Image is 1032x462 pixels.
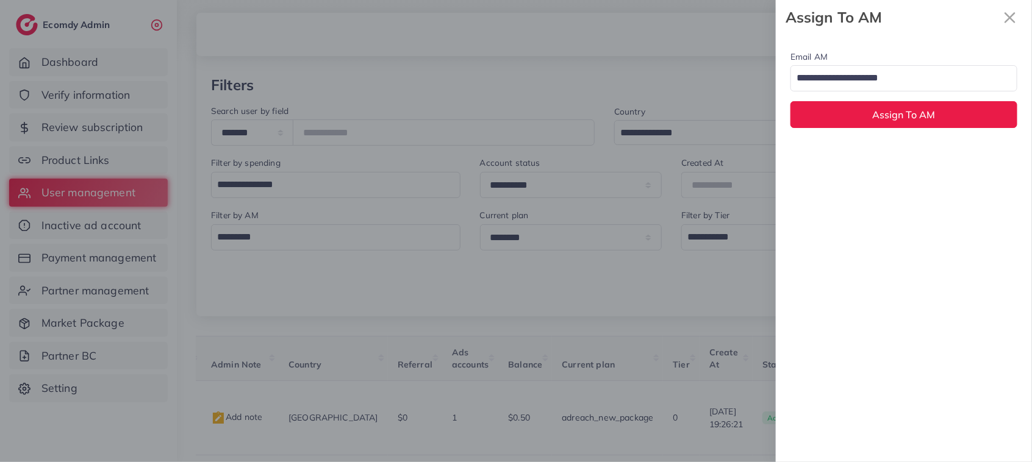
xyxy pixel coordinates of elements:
strong: Assign To AM [786,7,998,28]
div: Search for option [790,65,1017,91]
input: Search for option [792,68,1002,89]
button: Assign To AM [790,101,1017,127]
span: Assign To AM [873,108,936,121]
svg: x [998,5,1022,30]
button: Close [998,5,1022,30]
label: Email AM [790,51,828,63]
